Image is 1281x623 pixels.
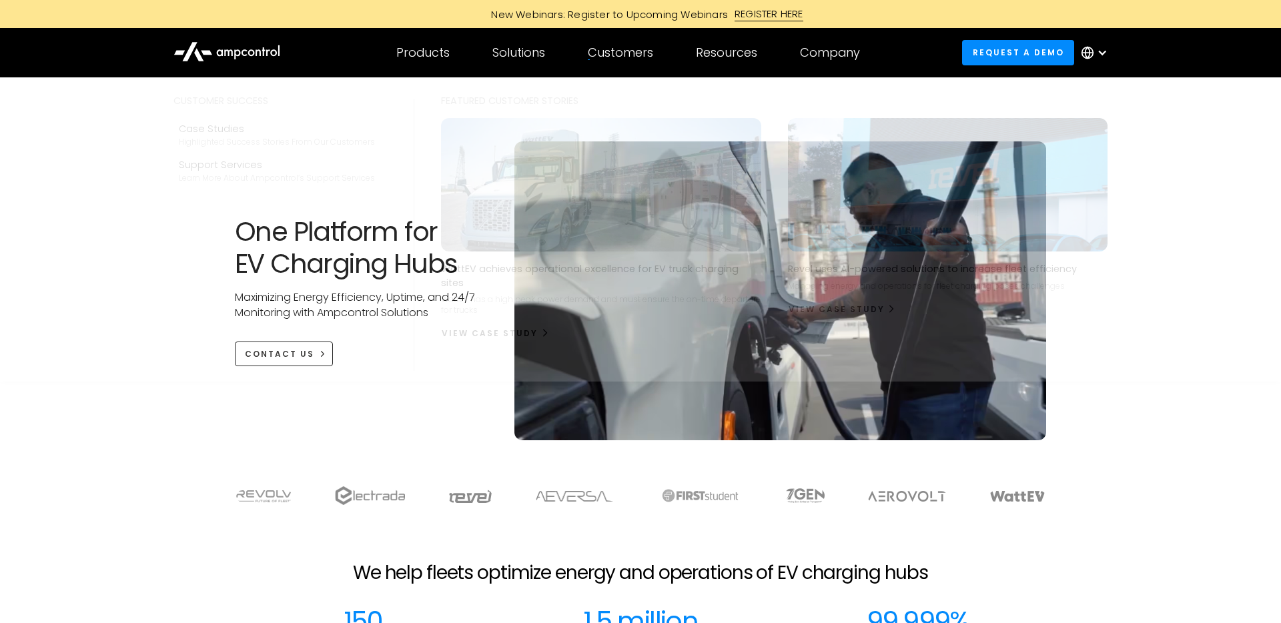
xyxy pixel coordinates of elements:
[396,45,450,60] div: Products
[441,262,761,289] p: WattEV achieves operational excellence for EV truck charging sites
[441,323,550,344] a: View Case Study
[173,93,387,108] div: Customer success
[173,152,387,188] a: Support ServicesLearn more about Ampcontrol’s support services
[492,45,545,60] div: Solutions
[800,45,860,60] div: Company
[962,40,1074,65] a: Request a demo
[588,45,653,60] div: Customers
[179,157,375,172] div: Support Services
[788,299,897,320] a: View Case Study
[340,7,941,21] a: New Webinars: Register to Upcoming WebinarsREGISTER HERE
[442,328,538,340] div: View Case Study
[441,93,1108,108] div: Featured Customer Stories
[788,281,1065,291] p: Managing energy and operations for fleet charging poses challenges
[478,7,735,21] div: New Webinars: Register to Upcoming Webinars
[335,486,405,505] img: electrada logo
[179,173,375,183] div: Learn more about Ampcontrol’s support services
[789,303,885,316] div: View Case Study
[179,121,375,136] div: Case Studies
[735,7,803,21] div: REGISTER HERE
[173,116,387,152] a: Case StudiesHighlighted success stories From Our Customers
[989,491,1045,502] img: WattEV logo
[696,45,757,60] div: Resources
[788,262,1077,275] p: Revel uses AI-powered solutions to increase fleet efficiency
[179,137,375,147] div: Highlighted success stories From Our Customers
[441,294,761,315] p: WattEV has a high peak power demand and must ensure the on-time departure for trucks
[353,562,928,584] h2: We help fleets optimize energy and operations of EV charging hubs
[867,491,947,502] img: Aerovolt Logo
